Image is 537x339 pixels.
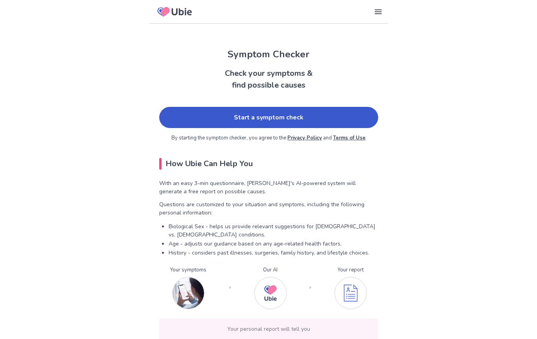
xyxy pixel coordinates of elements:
[170,266,206,274] p: Your symptoms
[335,266,367,274] p: Your report
[159,179,378,196] p: With an easy 3-min questionnaire, [PERSON_NAME]'s AI-powered system will generate a free report o...
[159,158,378,170] h2: How Ubie Can Help You
[172,277,204,309] img: Input your symptoms
[287,134,322,141] a: Privacy Policy
[159,200,378,217] p: Questions are customized to your situation and symptoms, including the following personal informa...
[159,107,378,128] a: Start a symptom check
[150,47,388,61] h1: Symptom Checker
[254,277,287,309] img: Our AI checks your symptoms
[150,68,388,91] h2: Check your symptoms & find possible causes
[254,266,287,274] p: Our AI
[159,134,378,142] p: By starting the symptom checker, you agree to the and
[169,222,378,239] p: Biological Sex - helps us provide relevant suggestions for [DEMOGRAPHIC_DATA] vs. [DEMOGRAPHIC_DA...
[335,277,367,309] img: You get your personalized report
[169,249,378,257] p: History - considers past illnesses, surgeries, family history, and lifestyle choices.
[333,134,366,141] a: Terms of Use
[166,325,372,333] p: Your personal report will tell you
[169,240,378,248] p: Age - adjusts our guidance based on any age-related health factors.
